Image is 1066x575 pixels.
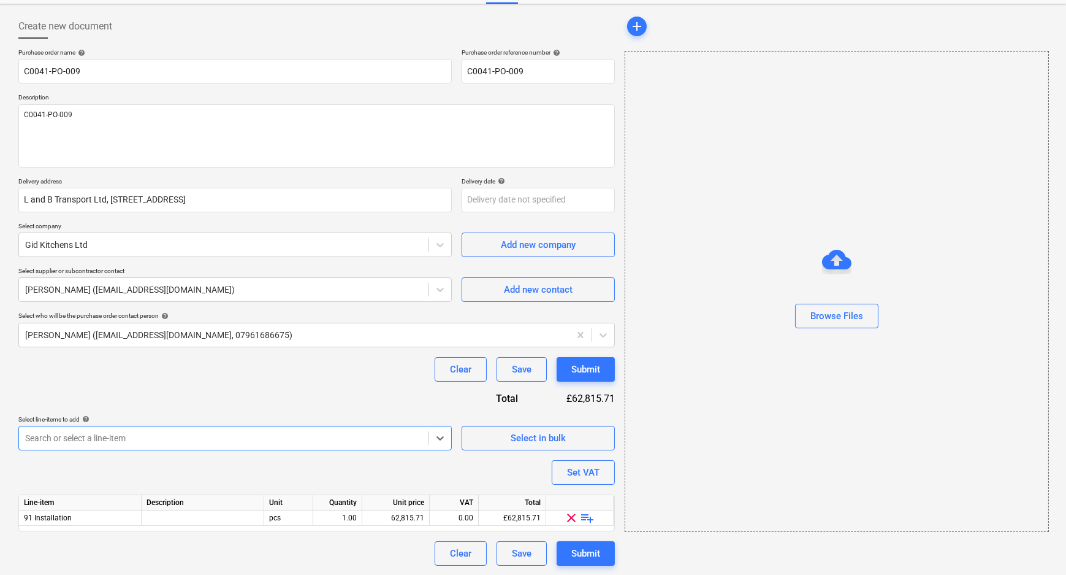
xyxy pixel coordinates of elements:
[430,495,479,511] div: VAT
[435,357,487,382] button: Clear
[18,93,615,104] p: Description
[479,511,546,526] div: £62,815.71
[18,59,452,83] input: Document name
[264,511,313,526] div: pcs
[462,426,615,450] button: Select in bulk
[504,282,573,298] div: Add new contact
[501,237,576,253] div: Add new company
[462,233,615,257] button: Add new company
[455,392,538,406] div: Total
[142,495,264,511] div: Description
[18,48,452,56] div: Purchase order name
[450,546,471,561] div: Clear
[512,546,531,561] div: Save
[313,495,362,511] div: Quantity
[18,415,452,423] div: Select line-items to add
[362,495,430,511] div: Unit price
[18,188,452,212] input: Delivery address
[495,177,505,185] span: help
[462,177,615,185] div: Delivery date
[479,495,546,511] div: Total
[550,49,560,56] span: help
[18,177,452,188] p: Delivery address
[18,19,112,34] span: Create new document
[552,460,615,485] button: Set VAT
[571,546,600,561] div: Submit
[565,511,579,525] span: clear
[557,357,615,382] button: Submit
[18,267,452,277] p: Select supplier or subcontractor contact
[462,188,615,212] input: Delivery date not specified
[1005,516,1066,575] iframe: Chat Widget
[630,19,644,34] span: add
[625,51,1049,532] div: Browse Files
[435,541,487,566] button: Clear
[435,511,473,526] div: 0.00
[795,304,878,328] button: Browse Files
[512,361,531,377] div: Save
[567,465,600,480] div: Set VAT
[497,357,547,382] button: Save
[367,511,424,526] div: 62,815.71
[571,361,600,377] div: Submit
[450,361,471,377] div: Clear
[511,430,566,446] div: Select in bulk
[810,308,863,324] div: Browse Files
[557,541,615,566] button: Submit
[24,514,72,522] span: 91 Installation
[264,495,313,511] div: Unit
[581,511,595,525] span: playlist_add
[80,415,89,423] span: help
[318,511,357,526] div: 1.00
[19,495,142,511] div: Line-item
[18,312,615,320] div: Select who will be the purchase order contact person
[538,392,615,406] div: £62,815.71
[159,312,169,320] span: help
[497,541,547,566] button: Save
[18,104,615,168] textarea: C0041-PO-009
[462,48,615,56] div: Purchase order reference number
[462,277,615,302] button: Add new contact
[462,59,615,83] input: Reference number
[75,49,85,56] span: help
[18,222,452,233] p: Select company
